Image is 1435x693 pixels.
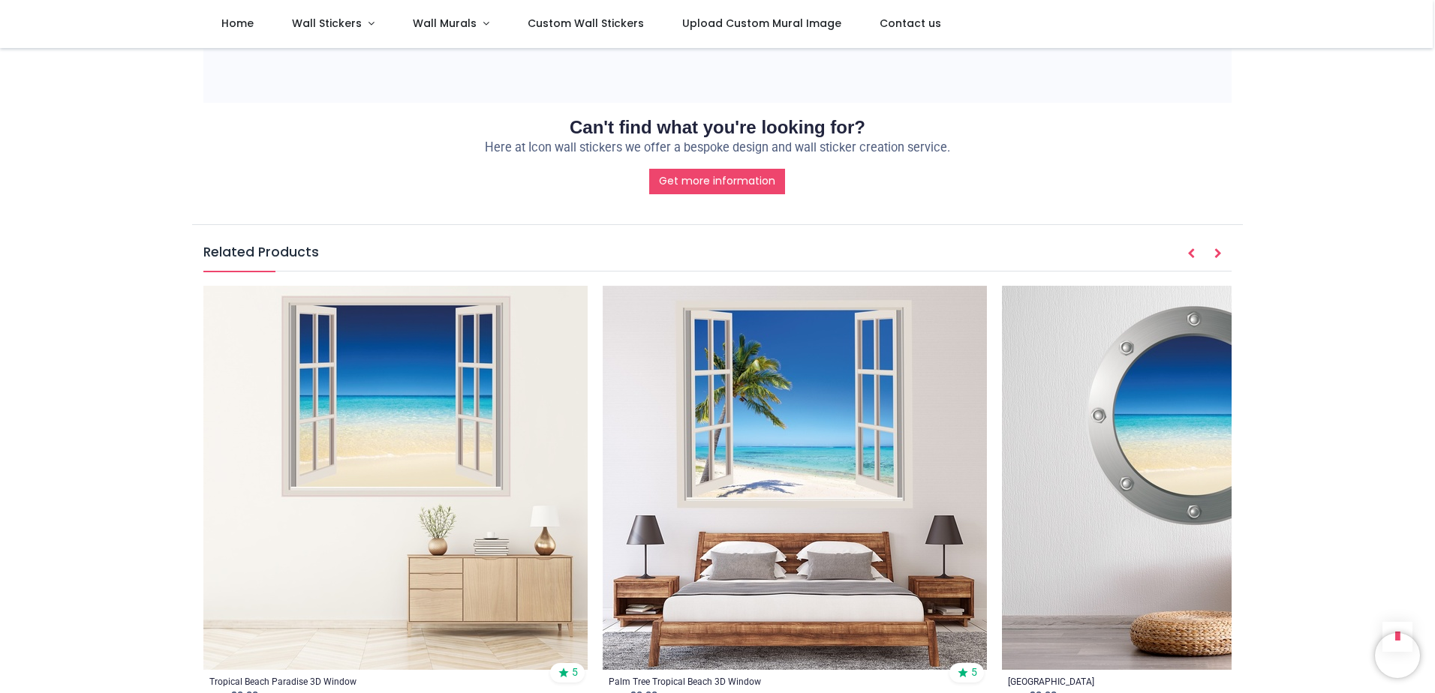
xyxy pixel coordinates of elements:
h2: Can't find what you're looking for? [203,115,1232,140]
button: Next [1205,241,1232,267]
span: Wall Stickers [292,16,362,31]
img: Palm Tree Tropical Beach 3D Window Wall Sticker [603,286,987,670]
span: Custom Wall Stickers [528,16,644,31]
a: Get more information [649,169,785,194]
span: Upload Custom Mural Image [682,16,841,31]
img: Tropical Beach Paradise 3D Window Wall Sticker [203,286,588,670]
span: Home [221,16,254,31]
iframe: Brevo live chat [1375,633,1420,678]
span: 5 [971,665,977,680]
h5: Related Products [203,243,1232,271]
a: Tropical Beach Paradise 3D Window [209,676,356,688]
span: Contact us [880,16,941,31]
a: [GEOGRAPHIC_DATA] [1008,676,1094,688]
span: 5 [572,665,578,680]
button: Prev [1178,241,1205,267]
img: Tropical Beach Porthole Wall Sticker [1002,286,1386,670]
span: Wall Murals [413,16,477,31]
p: Here at Icon wall stickers we offer a bespoke design and wall sticker creation service. [203,139,1232,157]
a: Palm Tree Tropical Beach 3D Window [609,676,761,688]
